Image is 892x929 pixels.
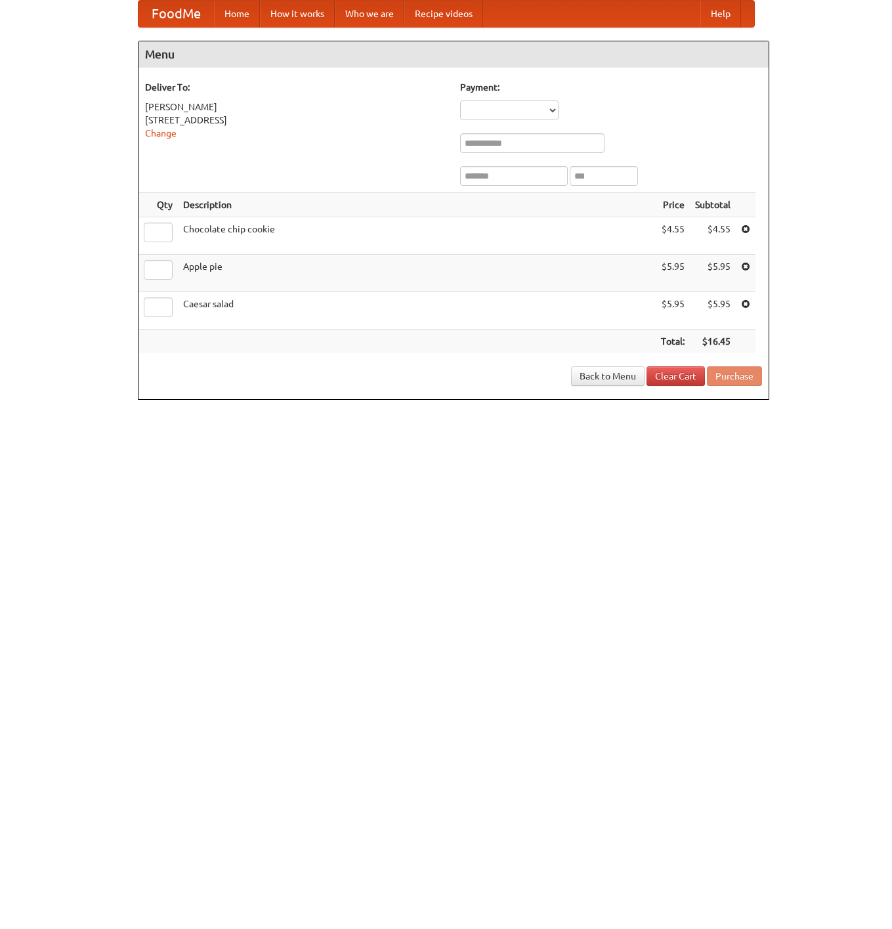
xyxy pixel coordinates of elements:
[656,217,690,255] td: $4.55
[214,1,260,27] a: Home
[656,292,690,330] td: $5.95
[138,41,769,68] h4: Menu
[690,193,736,217] th: Subtotal
[690,292,736,330] td: $5.95
[656,193,690,217] th: Price
[138,193,178,217] th: Qty
[178,193,656,217] th: Description
[690,330,736,354] th: $16.45
[260,1,335,27] a: How it works
[690,217,736,255] td: $4.55
[571,366,645,386] a: Back to Menu
[700,1,741,27] a: Help
[335,1,404,27] a: Who we are
[145,81,447,94] h5: Deliver To:
[145,114,447,127] div: [STREET_ADDRESS]
[656,330,690,354] th: Total:
[178,255,656,292] td: Apple pie
[404,1,483,27] a: Recipe videos
[647,366,705,386] a: Clear Cart
[707,366,762,386] button: Purchase
[145,100,447,114] div: [PERSON_NAME]
[145,128,177,139] a: Change
[460,81,762,94] h5: Payment:
[178,292,656,330] td: Caesar salad
[178,217,656,255] td: Chocolate chip cookie
[656,255,690,292] td: $5.95
[138,1,214,27] a: FoodMe
[690,255,736,292] td: $5.95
